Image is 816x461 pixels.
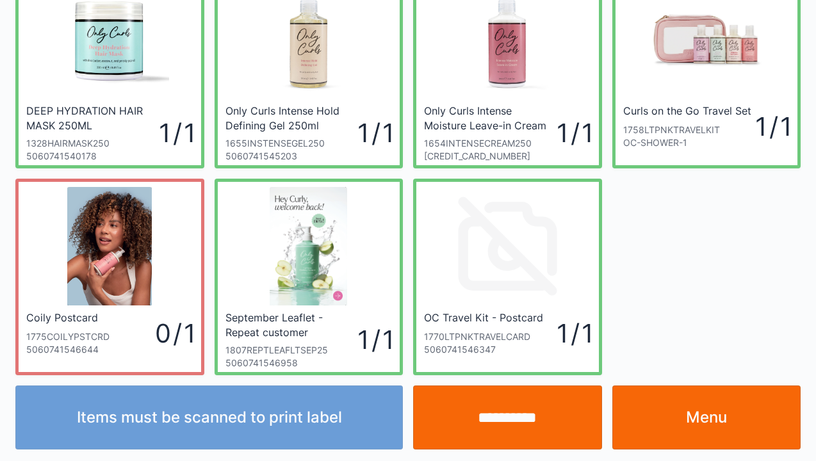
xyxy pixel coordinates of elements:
div: [CREDIT_CARD_NUMBER] [424,150,557,163]
div: 5060741546958 [225,357,358,369]
img: repeat-customer-SEPT-25.png [270,187,347,305]
div: Only Curls Intense Moisture Leave-in Cream 250ml [424,104,553,132]
a: Coily Postcard1775COILYPSTCRD50607415466440 / 1 [15,179,204,375]
a: OC Travel Kit - Postcard1770LTPNKTRAVELCARD50607415463471 / 1 [413,179,602,375]
div: Curls on the Go Travel Set [623,104,751,118]
div: DEEP HYDRATION HAIR MASK 250ML [26,104,156,132]
div: 1 / 1 [557,115,591,151]
div: 5060741546347 [424,343,546,356]
a: Menu [612,385,801,449]
div: September Leaflet - Repeat customer [225,311,355,339]
div: 1758LTPNKTRAVELKIT [623,124,755,136]
div: 1770LTPNKTRAVELCARD [424,330,546,343]
div: 5060741545203 [225,150,358,163]
div: 1 / 1 [546,315,591,352]
div: 1655INSTENSEGEL250 [225,137,358,150]
div: 1 / 1 [357,321,392,358]
div: Only Curls Intense Hold Defining Gel 250ml [225,104,355,132]
div: 1 / 1 [159,115,193,151]
div: 1654INTENSECREAM250 [424,137,557,150]
a: September Leaflet - Repeat customer1807REPTLEAFLTSEP2550607415469581 / 1 [215,179,404,375]
div: 1 / 1 [357,115,392,151]
div: Coily Postcard [26,311,106,325]
div: OC Travel Kit - Postcard [424,311,543,325]
div: 1775COILYPSTCRD [26,330,110,343]
div: 1328HAIRMASK250 [26,137,159,150]
div: 1 / 1 [755,108,790,145]
div: 5060741540178 [26,150,159,163]
div: 1807REPTLEAFLTSEP25 [225,344,358,357]
img: coily-postcard.png [67,187,152,305]
div: 5060741546644 [26,343,110,356]
div: 0 / 1 [110,315,193,352]
div: OC-SHOWER-1 [623,136,755,149]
